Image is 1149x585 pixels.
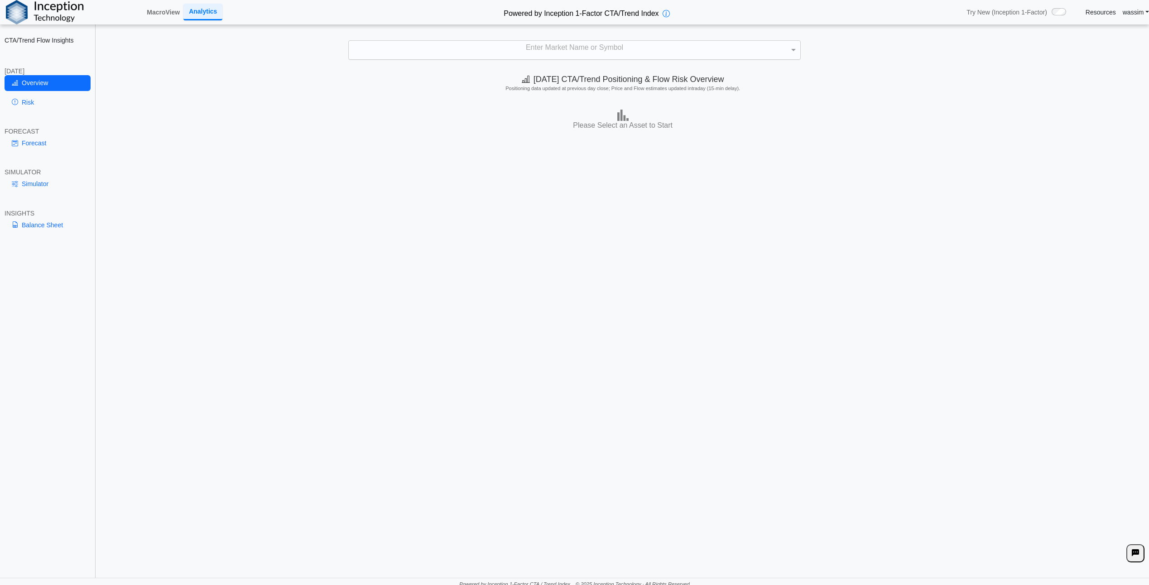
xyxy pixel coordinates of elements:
[5,209,91,217] div: INSIGHTS
[1123,8,1149,16] a: wassim
[966,8,1047,16] span: Try New (Inception 1-Factor)
[102,86,1144,91] h5: Positioning data updated at previous day close; Price and Flow estimates updated intraday (15-min...
[500,5,662,19] h2: Powered by Inception 1-Factor CTA/Trend Index
[5,176,91,192] a: Simulator
[99,121,1147,130] h3: Please Select an Asset to Start
[522,75,724,84] span: [DATE] CTA/Trend Positioning & Flow Risk Overview
[5,75,91,91] a: Overview
[349,41,800,59] div: Enter Market Name or Symbol
[5,36,91,44] h2: CTA/Trend Flow Insights
[5,95,91,110] a: Risk
[5,127,91,135] div: FORECAST
[5,67,91,75] div: [DATE]
[617,110,629,121] img: bar-chart.png
[5,217,91,233] a: Balance Sheet
[143,5,183,20] a: MacroView
[5,168,91,176] div: SIMULATOR
[183,4,222,20] a: Analytics
[1086,8,1116,16] a: Resources
[5,135,91,151] a: Forecast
